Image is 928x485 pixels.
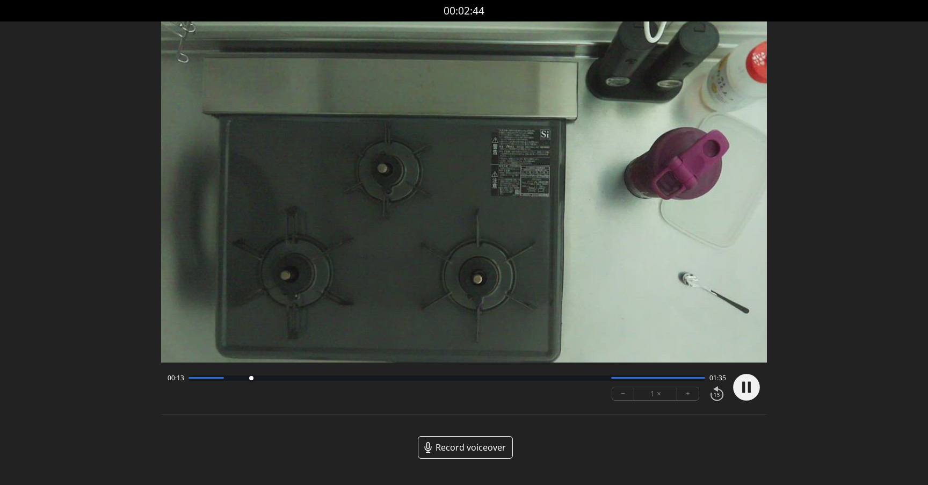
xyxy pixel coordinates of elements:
div: 1 × [634,387,677,400]
a: Record voiceover [418,436,513,459]
span: 01:35 [709,374,726,382]
button: − [612,387,634,400]
span: 00:13 [168,374,184,382]
a: 00:02:44 [444,3,484,19]
span: Record voiceover [436,441,506,454]
button: + [677,387,699,400]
